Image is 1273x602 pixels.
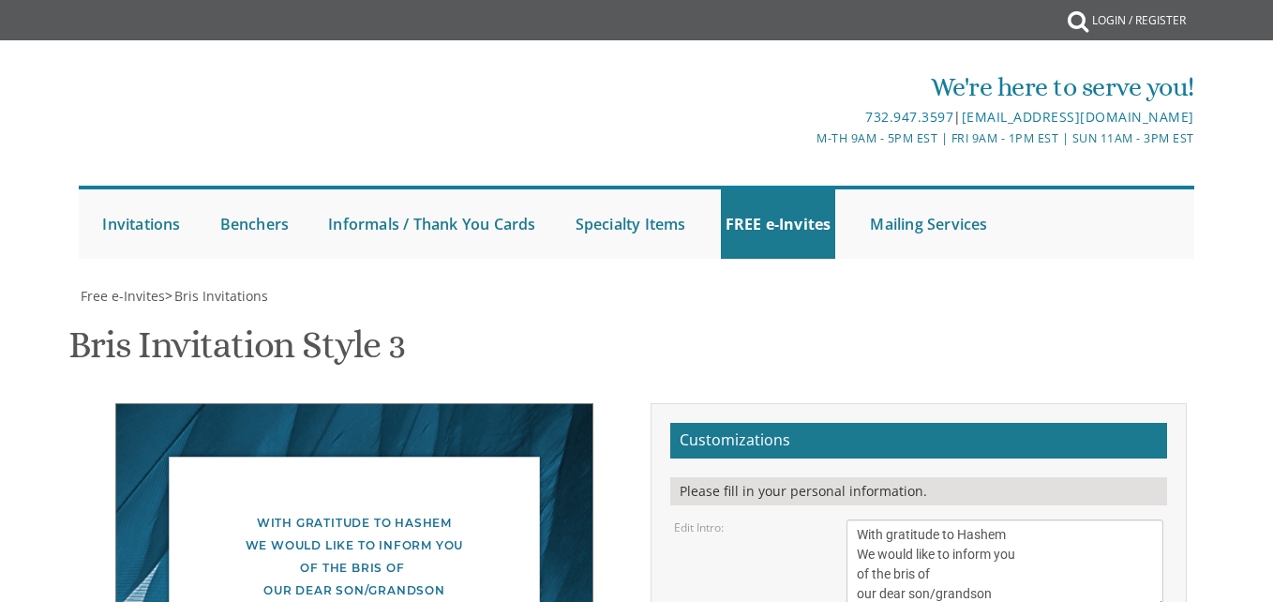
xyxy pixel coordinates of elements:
div: Please fill in your personal information. [670,477,1167,505]
label: Edit Intro: [674,519,724,535]
a: 732.947.3597 [865,108,953,126]
h1: Bris Invitation Style 3 [68,324,404,380]
div: M-Th 9am - 5pm EST | Fri 9am - 1pm EST | Sun 11am - 3pm EST [452,128,1194,148]
span: Bris Invitations [174,287,268,305]
a: Bris Invitations [172,287,268,305]
div: | [452,106,1194,128]
span: > [165,287,268,305]
a: Informals / Thank You Cards [323,189,540,259]
a: [EMAIL_ADDRESS][DOMAIN_NAME] [962,108,1194,126]
a: Mailing Services [865,189,992,259]
h2: Customizations [670,423,1167,459]
a: FREE e-Invites [721,189,836,259]
div: With gratitude to Hashem We would like to inform you of the bris of our dear son/grandson [154,512,555,602]
span: Free e-Invites [81,287,165,305]
a: Specialty Items [571,189,691,259]
a: Benchers [216,189,294,259]
div: We're here to serve you! [452,68,1194,106]
a: Invitations [97,189,185,259]
a: Free e-Invites [79,287,165,305]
